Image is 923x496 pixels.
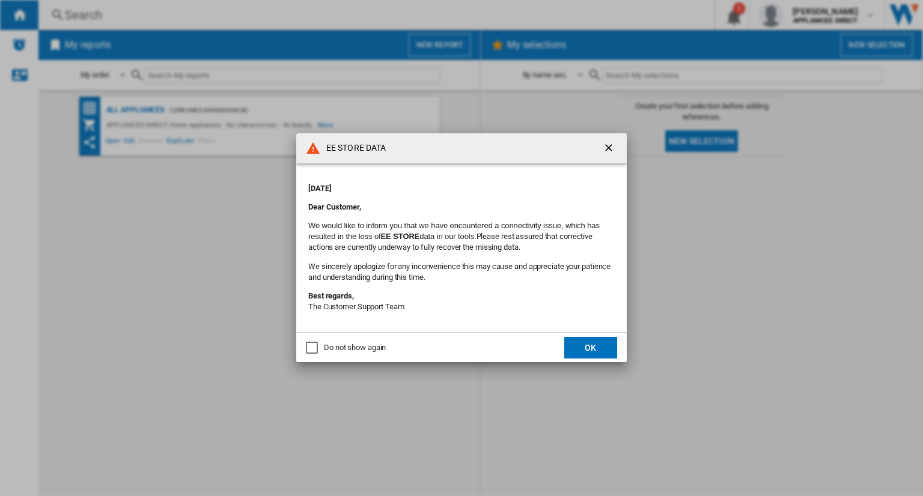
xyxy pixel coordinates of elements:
b: EE STORE [381,232,420,241]
strong: Best regards, [308,291,354,300]
strong: [DATE] [308,184,331,193]
strong: Dear Customer, [308,202,361,211]
ng-md-icon: getI18NText('BUTTONS.CLOSE_DIALOG') [603,142,617,156]
font: data in our tools. [419,232,476,241]
p: We sincerely apologize for any inconvenience this may cause and appreciate your patience and unde... [308,261,615,283]
p: The Customer Support Team [308,291,615,312]
div: Do not show again [324,342,386,353]
md-checkbox: Do not show again [306,342,386,354]
button: OK [564,337,617,358]
md-dialog: EE STORE ... [296,133,627,363]
font: We would like to inform you that we have encountered a connectivity issue, which has resulted in ... [308,221,600,241]
h4: EE STORE DATA [320,142,386,154]
button: getI18NText('BUTTONS.CLOSE_DIALOG') [598,136,622,160]
p: Please rest assured that corrective actions are currently underway to fully recover the missing d... [308,220,615,253]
